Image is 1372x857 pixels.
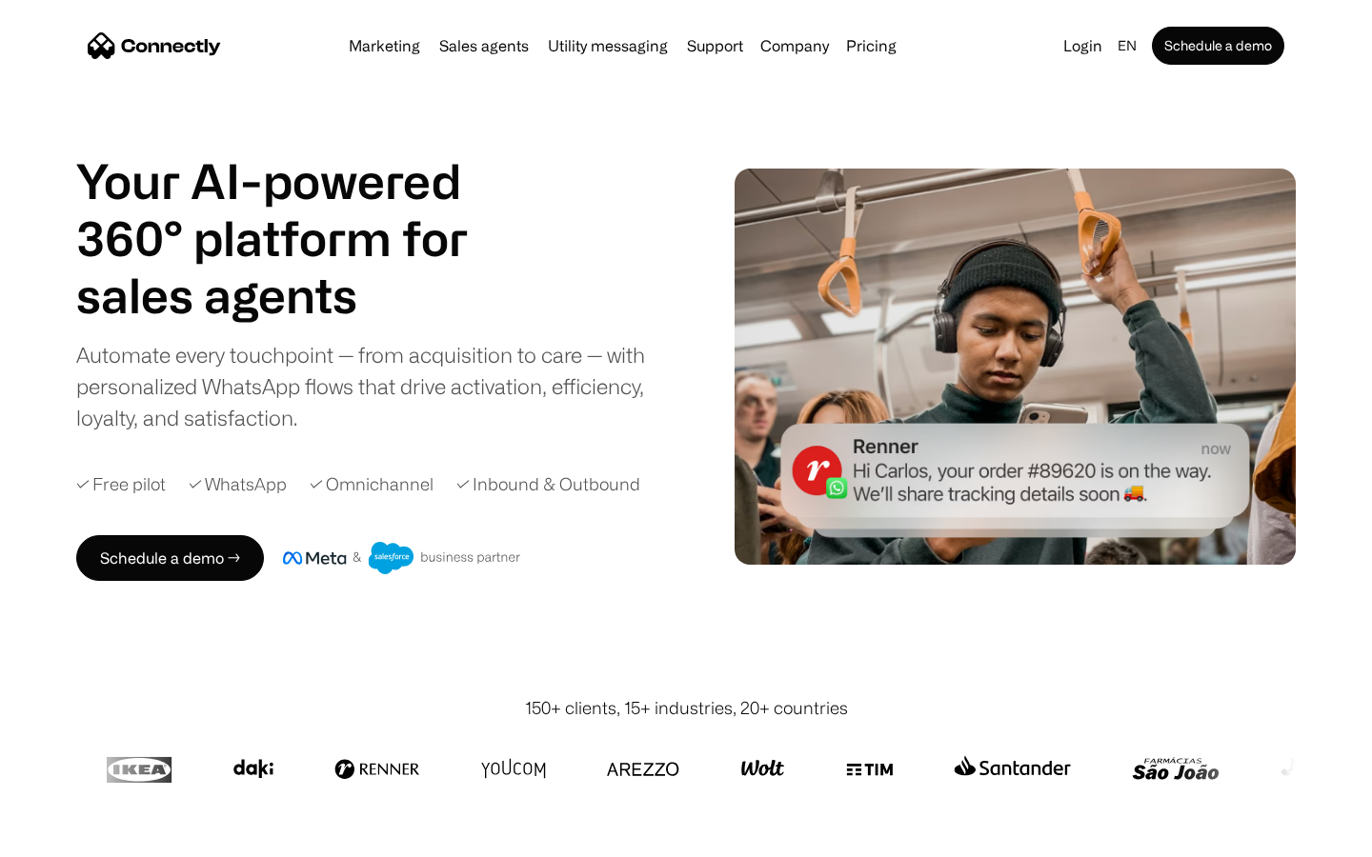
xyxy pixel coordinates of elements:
[838,38,904,53] a: Pricing
[19,822,114,850] aside: Language selected: English
[679,38,751,53] a: Support
[76,339,676,433] div: Automate every touchpoint — from acquisition to care — with personalized WhatsApp flows that driv...
[456,471,640,497] div: ✓ Inbound & Outbound
[1118,32,1137,59] div: en
[432,38,536,53] a: Sales agents
[76,471,166,497] div: ✓ Free pilot
[76,535,264,581] a: Schedule a demo →
[341,38,428,53] a: Marketing
[540,38,676,53] a: Utility messaging
[76,267,514,324] h1: sales agents
[760,32,829,59] div: Company
[1056,32,1110,59] a: Login
[1152,27,1284,65] a: Schedule a demo
[189,471,287,497] div: ✓ WhatsApp
[525,695,848,721] div: 150+ clients, 15+ industries, 20+ countries
[283,542,521,574] img: Meta and Salesforce business partner badge.
[310,471,434,497] div: ✓ Omnichannel
[38,824,114,850] ul: Language list
[76,152,514,267] h1: Your AI-powered 360° platform for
